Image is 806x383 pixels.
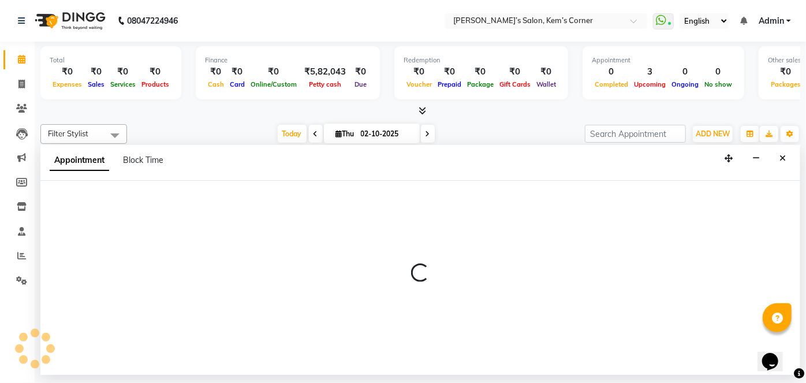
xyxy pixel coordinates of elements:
[306,80,344,88] span: Petty cash
[669,80,701,88] span: Ongoing
[48,129,88,138] span: Filter Stylist
[350,65,371,79] div: ₹0
[585,125,686,143] input: Search Appointment
[435,80,464,88] span: Prepaid
[248,65,300,79] div: ₹0
[205,80,227,88] span: Cash
[123,155,163,165] span: Block Time
[533,80,559,88] span: Wallet
[107,65,139,79] div: ₹0
[127,5,178,37] b: 08047224946
[631,65,669,79] div: 3
[404,80,435,88] span: Voucher
[50,65,85,79] div: ₹0
[435,65,464,79] div: ₹0
[29,5,109,37] img: logo
[464,65,497,79] div: ₹0
[701,65,735,79] div: 0
[533,65,559,79] div: ₹0
[497,65,533,79] div: ₹0
[85,65,107,79] div: ₹0
[227,65,248,79] div: ₹0
[693,126,733,142] button: ADD NEW
[592,80,631,88] span: Completed
[404,65,435,79] div: ₹0
[701,80,735,88] span: No show
[85,80,107,88] span: Sales
[227,80,248,88] span: Card
[333,129,357,138] span: Thu
[758,337,794,371] iframe: chat widget
[278,125,307,143] span: Today
[669,65,701,79] div: 0
[592,55,735,65] div: Appointment
[768,80,804,88] span: Packages
[404,55,559,65] div: Redemption
[50,55,172,65] div: Total
[774,150,791,168] button: Close
[139,80,172,88] span: Products
[631,80,669,88] span: Upcoming
[50,80,85,88] span: Expenses
[592,65,631,79] div: 0
[464,80,497,88] span: Package
[50,150,109,171] span: Appointment
[352,80,370,88] span: Due
[696,129,730,138] span: ADD NEW
[139,65,172,79] div: ₹0
[205,65,227,79] div: ₹0
[759,15,784,27] span: Admin
[248,80,300,88] span: Online/Custom
[497,80,533,88] span: Gift Cards
[768,65,804,79] div: ₹0
[357,125,415,143] input: 2025-10-02
[300,65,350,79] div: ₹5,82,043
[205,55,371,65] div: Finance
[107,80,139,88] span: Services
